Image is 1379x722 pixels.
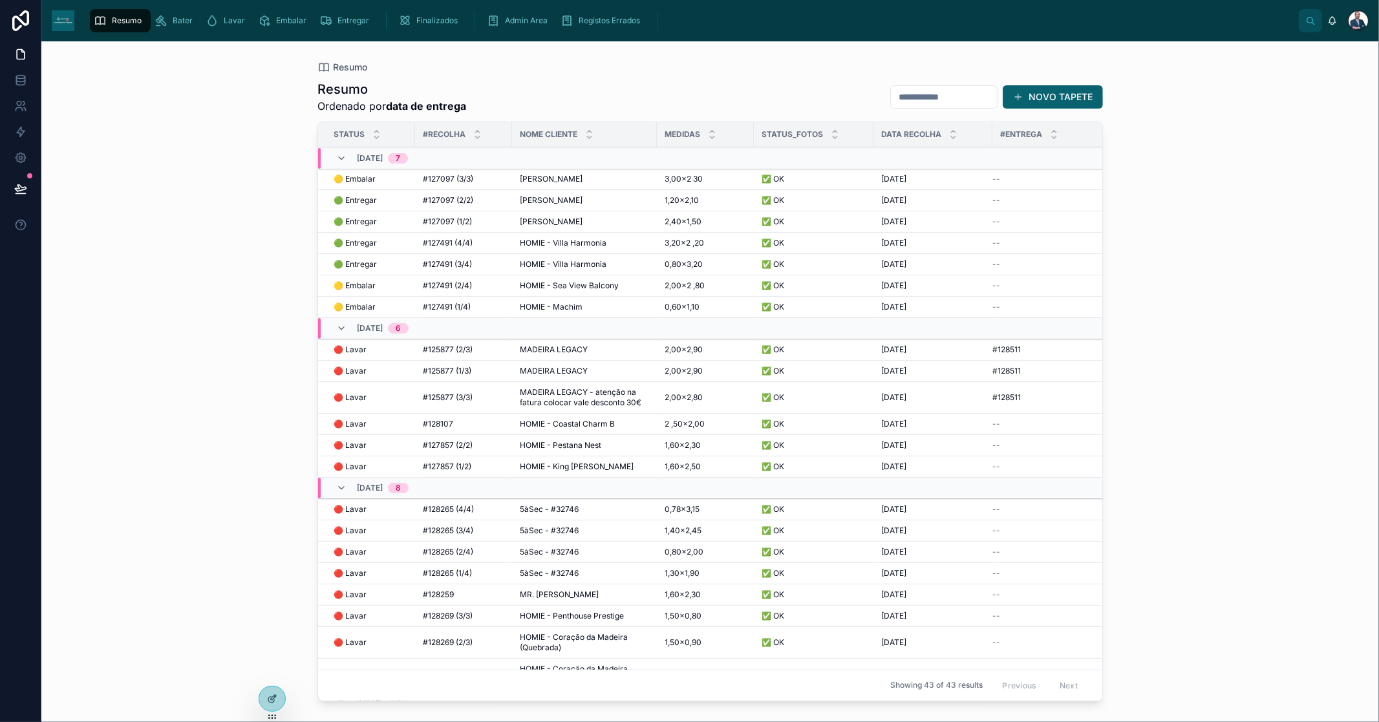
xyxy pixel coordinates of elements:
span: #127857 (2/2) [423,440,473,451]
span: HOMIE - Penthouse Prestige [520,611,624,621]
a: 5àSec - #32746 [520,547,649,557]
span: [DATE] [881,526,906,536]
a: ✅ OK [762,366,866,376]
a: 2,00×2,80 [665,392,746,403]
a: #127097 (3/3) [423,174,504,184]
a: ✅ OK [762,238,866,248]
a: #127097 (2/2) [423,195,504,206]
a: 🔴 Lavar [334,419,407,429]
span: [DATE] [881,419,906,429]
span: 1,50×0,90 [665,637,701,648]
span: 3,00×2 30 [665,174,703,184]
span: 1,60×2,30 [665,589,701,600]
span: ✅ OK [762,366,784,376]
a: HOMIE - Machim [520,302,649,312]
span: [DATE] [881,392,906,403]
span: #128265 (1/4) [423,568,472,579]
span: 2,00×2,90 [665,345,703,355]
a: 2 ,50×2,00 [665,419,746,429]
span: [DATE] [357,323,383,334]
a: 🔴 Lavar [334,504,407,515]
span: [DATE] [881,462,906,472]
a: [DATE] [881,392,985,403]
span: 🔴 Lavar [334,547,367,557]
a: 🔴 Lavar [334,611,407,621]
a: [DATE] [881,504,985,515]
span: Embalar [276,16,306,26]
span: ✅ OK [762,589,784,600]
span: [DATE] [881,195,906,206]
span: ✅ OK [762,259,784,270]
a: [DATE] [881,238,985,248]
span: 🟢 Entregar [334,238,377,248]
a: 3,00×2 30 [665,174,746,184]
a: [DATE] [881,526,985,536]
span: 1,20×2,10 [665,195,699,206]
span: Finalizados [416,16,458,26]
span: #125877 (1/3) [423,366,471,376]
a: ✅ OK [762,568,866,579]
a: 5àSec - #32746 [520,568,649,579]
a: -- [992,259,1102,270]
a: 3,20×2 ,20 [665,238,746,248]
a: [PERSON_NAME] [520,174,649,184]
span: ✅ OK [762,238,784,248]
span: ✅ OK [762,195,784,206]
a: #127857 (1/2) [423,462,504,472]
a: Finalizados [394,9,467,32]
a: [DATE] [881,568,985,579]
a: HOMIE - Villa Harmonia [520,238,649,248]
span: Lavar [224,16,245,26]
a: 1,50×0,90 [665,637,746,648]
a: 🔴 Lavar [334,345,407,355]
a: -- [992,419,1102,429]
span: ✅ OK [762,345,784,355]
a: ✅ OK [762,195,866,206]
span: #125877 (2/3) [423,345,473,355]
span: Resumo [112,16,142,26]
a: ✅ OK [762,440,866,451]
span: ✅ OK [762,611,784,621]
span: -- [992,589,1000,600]
a: 🔴 Lavar [334,526,407,536]
a: MADEIRA LEGACY - atenção na fatura colocar vale desconto 30€ [520,387,649,408]
a: Lavar [202,9,254,32]
span: #128269 (2/3) [423,637,473,648]
a: 0,80×2,00 [665,547,746,557]
a: -- [992,547,1102,557]
span: 5àSec - #32746 [520,526,579,536]
a: 🔴 Lavar [334,547,407,557]
a: Bater [151,9,202,32]
a: HOMIE - Penthouse Prestige [520,611,649,621]
button: NOVO TAPETE [1003,85,1103,109]
a: ✅ OK [762,462,866,472]
a: 2,00×2 ,80 [665,281,746,291]
span: [DATE] [881,611,906,621]
span: 🔴 Lavar [334,568,367,579]
a: #128265 (3/4) [423,526,504,536]
span: #127097 (2/2) [423,195,473,206]
span: [DATE] [881,302,906,312]
span: 1,40×2,45 [665,526,701,536]
span: MR. [PERSON_NAME] [520,589,599,600]
a: [DATE] [881,547,985,557]
span: ✅ OK [762,547,784,557]
a: MR. [PERSON_NAME] [520,589,649,600]
span: [DATE] [881,504,906,515]
span: 🔴 Lavar [334,366,367,376]
span: HOMIE - Coastal Charm B [520,419,615,429]
span: HOMIE - Coração da Madeira (Quebrada) [520,632,649,653]
a: 2,40×1,50 [665,217,746,227]
a: [PERSON_NAME] [520,217,649,227]
span: #127491 (4/4) [423,238,473,248]
a: Resumo [90,9,151,32]
a: 🟢 Entregar [334,195,407,206]
a: #128511 [992,366,1102,376]
span: #128265 (2/4) [423,547,473,557]
span: 2,00×2,90 [665,366,703,376]
a: -- [992,238,1102,248]
a: 1,20×2,10 [665,195,746,206]
a: #127097 (1/2) [423,217,504,227]
a: HOMIE - Coastal Charm B [520,419,649,429]
span: 0,60×1,10 [665,302,700,312]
